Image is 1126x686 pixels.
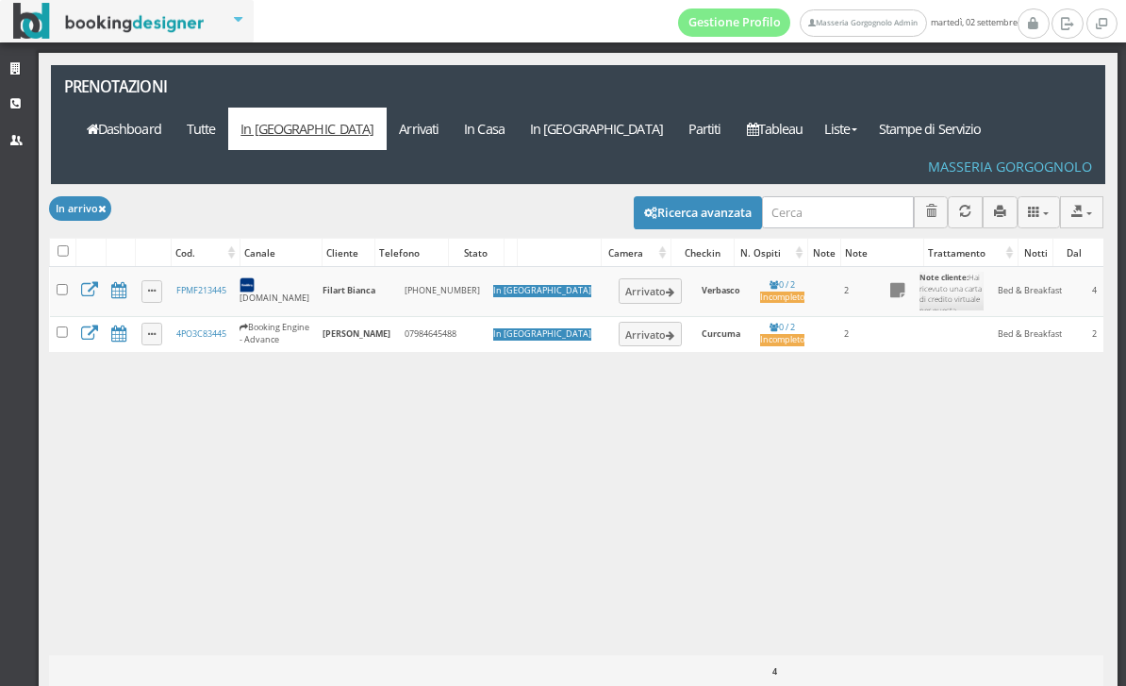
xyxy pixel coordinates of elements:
div: Trattamento [924,240,1018,266]
img: 7STAjs-WNfZHmYllyLag4gdhmHm8JrbmzVrznejwAeLEbpu0yDt-GlJaDipzXAZBN18=w300 [240,277,255,293]
button: Arrivato [619,322,682,346]
div: Hai ricevuto una carta di credito virtuale per questa prenotazione.Puoi effettuare l'addebito a p... [919,272,984,370]
a: Gestione Profilo [678,8,791,37]
button: Arrivato [619,278,682,303]
a: Tutte [174,108,228,150]
img: BookingDesigner.com [13,3,205,40]
b: [PERSON_NAME] [323,327,390,340]
td: Bed & Breakfast [991,266,1079,316]
div: Notti [1018,240,1052,266]
td: 07984645488 [398,316,487,352]
div: In [GEOGRAPHIC_DATA] [493,285,591,297]
a: In Casa [452,108,518,150]
a: 0 / 2Incompleto [760,278,804,304]
td: [DOMAIN_NAME] [233,266,316,316]
a: Stampe di Servizio [866,108,994,150]
a: In [GEOGRAPHIC_DATA] [517,108,675,150]
div: Cod. [172,240,240,266]
b: Note cliente: [919,272,969,282]
h4: Masseria Gorgognolo [928,159,1092,175]
td: [PHONE_NUMBER] [398,266,487,316]
button: In arrivo [49,196,111,220]
a: Dashboard [74,108,174,150]
div: Note [841,240,923,266]
div: N. Ospiti [735,240,807,266]
div: Stato [449,240,504,266]
button: Ricerca avanzata [634,196,762,228]
b: Curcuma [702,327,740,340]
a: Masseria Gorgognolo Admin [800,9,926,37]
div: Incompleto [760,292,804,304]
div: Checkin [671,240,734,266]
td: 2 [811,316,882,352]
div: Canale [240,240,321,266]
input: Cerca [762,196,914,227]
div: Incompleto [760,334,804,346]
a: Partiti [675,108,734,150]
div: In [GEOGRAPHIC_DATA] [493,328,591,341]
div: Note [808,240,841,266]
td: 2 [811,266,882,316]
td: Bed & Breakfast [991,316,1079,352]
div: Camera [602,240,671,266]
b: 4 [772,665,777,678]
td: 4 [1079,266,1111,316]
button: Aggiorna [948,196,983,227]
div: Cliente [323,240,375,266]
a: Liste [816,108,866,150]
td: 2 [1079,316,1111,352]
div: Telefono [375,240,447,266]
td: Booking Engine - Advance [233,316,316,352]
a: Prenotazioni [51,65,246,108]
span: martedì, 02 settembre [678,8,1018,37]
a: 4PO3C83445 [176,327,226,340]
a: Arrivati [387,108,452,150]
div: Dal [1053,240,1117,266]
b: Filart Bianca [323,284,375,296]
a: 0 / 2Incompleto [760,321,804,346]
a: In [GEOGRAPHIC_DATA] [228,108,387,150]
a: FPMF213445 [176,284,226,296]
button: Export [1060,196,1103,227]
a: Tableau [734,108,816,150]
b: Verbasco [702,284,740,296]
